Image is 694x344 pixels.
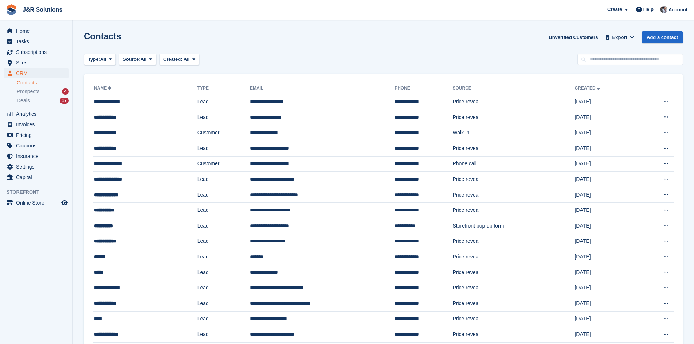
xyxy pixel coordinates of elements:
[197,110,250,125] td: Lead
[4,58,69,68] a: menu
[84,54,116,66] button: Type: All
[197,249,250,265] td: Lead
[250,83,395,94] th: Email
[453,110,575,125] td: Price reveal
[575,94,638,110] td: [DATE]
[575,187,638,203] td: [DATE]
[575,156,638,172] td: [DATE]
[575,110,638,125] td: [DATE]
[575,172,638,187] td: [DATE]
[20,4,65,16] a: J&R Solutions
[16,36,60,47] span: Tasks
[197,172,250,187] td: Lead
[4,36,69,47] a: menu
[16,162,60,172] span: Settings
[660,6,667,13] img: Steve Revell
[453,218,575,234] td: Storefront pop-up form
[575,86,601,91] a: Created
[16,130,60,140] span: Pricing
[197,296,250,311] td: Lead
[604,31,636,43] button: Export
[575,327,638,343] td: [DATE]
[62,88,69,95] div: 4
[575,141,638,156] td: [DATE]
[575,234,638,249] td: [DATE]
[17,88,69,95] a: Prospects 4
[4,198,69,208] a: menu
[94,86,113,91] a: Name
[123,56,140,63] span: Source:
[159,54,199,66] button: Created: All
[453,311,575,327] td: Price reveal
[16,47,60,57] span: Subscriptions
[4,68,69,78] a: menu
[453,265,575,280] td: Price reveal
[4,109,69,119] a: menu
[197,141,250,156] td: Lead
[197,83,250,94] th: Type
[88,56,100,63] span: Type:
[643,6,654,13] span: Help
[17,88,39,95] span: Prospects
[184,56,190,62] span: All
[4,172,69,182] a: menu
[453,83,575,94] th: Source
[453,296,575,311] td: Price reveal
[453,94,575,110] td: Price reveal
[453,249,575,265] td: Price reveal
[17,97,30,104] span: Deals
[642,31,683,43] a: Add a contact
[16,58,60,68] span: Sites
[4,119,69,130] a: menu
[197,234,250,249] td: Lead
[16,141,60,151] span: Coupons
[6,4,17,15] img: stora-icon-8386f47178a22dfd0bd8f6a31ec36ba5ce8667c1dd55bd0f319d3a0aa187defe.svg
[60,98,69,104] div: 17
[575,280,638,296] td: [DATE]
[17,79,69,86] a: Contacts
[197,311,250,327] td: Lead
[119,54,156,66] button: Source: All
[4,26,69,36] a: menu
[453,234,575,249] td: Price reveal
[575,218,638,234] td: [DATE]
[16,198,60,208] span: Online Store
[197,125,250,141] td: Customer
[16,26,60,36] span: Home
[197,94,250,110] td: Lead
[16,109,60,119] span: Analytics
[575,125,638,141] td: [DATE]
[607,6,622,13] span: Create
[575,265,638,280] td: [DATE]
[16,151,60,161] span: Insurance
[4,141,69,151] a: menu
[197,156,250,172] td: Customer
[453,187,575,203] td: Price reveal
[575,311,638,327] td: [DATE]
[395,83,452,94] th: Phone
[546,31,601,43] a: Unverified Customers
[612,34,627,41] span: Export
[197,265,250,280] td: Lead
[668,6,687,13] span: Account
[16,172,60,182] span: Capital
[197,280,250,296] td: Lead
[453,141,575,156] td: Price reveal
[17,97,69,104] a: Deals 17
[4,130,69,140] a: menu
[575,249,638,265] td: [DATE]
[197,218,250,234] td: Lead
[84,31,121,41] h1: Contacts
[16,119,60,130] span: Invoices
[197,187,250,203] td: Lead
[4,162,69,172] a: menu
[163,56,183,62] span: Created:
[100,56,106,63] span: All
[575,296,638,311] td: [DATE]
[60,198,69,207] a: Preview store
[197,327,250,343] td: Lead
[4,47,69,57] a: menu
[453,156,575,172] td: Phone call
[141,56,147,63] span: All
[453,125,575,141] td: Walk-in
